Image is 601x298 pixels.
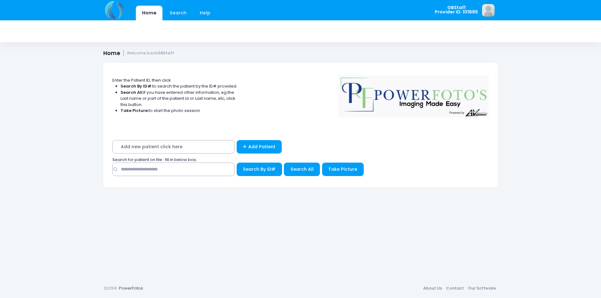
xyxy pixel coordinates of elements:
[163,6,193,20] a: Search
[121,83,238,89] li: to search the patient by the ID# provided.
[121,83,152,89] strong: Search By ID#:
[157,50,174,56] strong: GBStaff
[290,166,314,172] span: Search All
[335,71,492,117] img: Logo
[112,140,234,154] span: Add new patient click here
[243,166,275,172] span: Search By ID#
[237,163,282,176] button: Search By ID#
[328,166,357,172] span: Take Picture
[121,108,238,114] li: to start the photo session.
[444,283,466,294] a: Contact
[103,285,117,291] span: 2025©
[127,51,174,56] small: Welcome back
[421,283,444,294] a: About Us
[194,6,217,20] a: Help
[119,285,143,291] a: PowerFotos
[237,140,282,154] a: Add Patient
[284,163,320,176] button: Search All
[121,108,149,114] strong: Take Picture:
[112,157,197,163] span: Search for patient on file : fill in below box;
[322,163,364,176] button: Take Picture
[136,6,162,20] a: Home
[466,283,498,294] a: Our Software
[103,50,174,57] h1: Home
[435,5,478,14] span: GBStaff Provider ID: 101885
[482,4,495,17] img: image
[121,89,143,95] strong: Search All:
[112,77,171,83] span: Enter the Patient ID, then click
[121,89,238,108] li: If you have entered other information, eg the Last name or part of the patient id or Last name, e...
